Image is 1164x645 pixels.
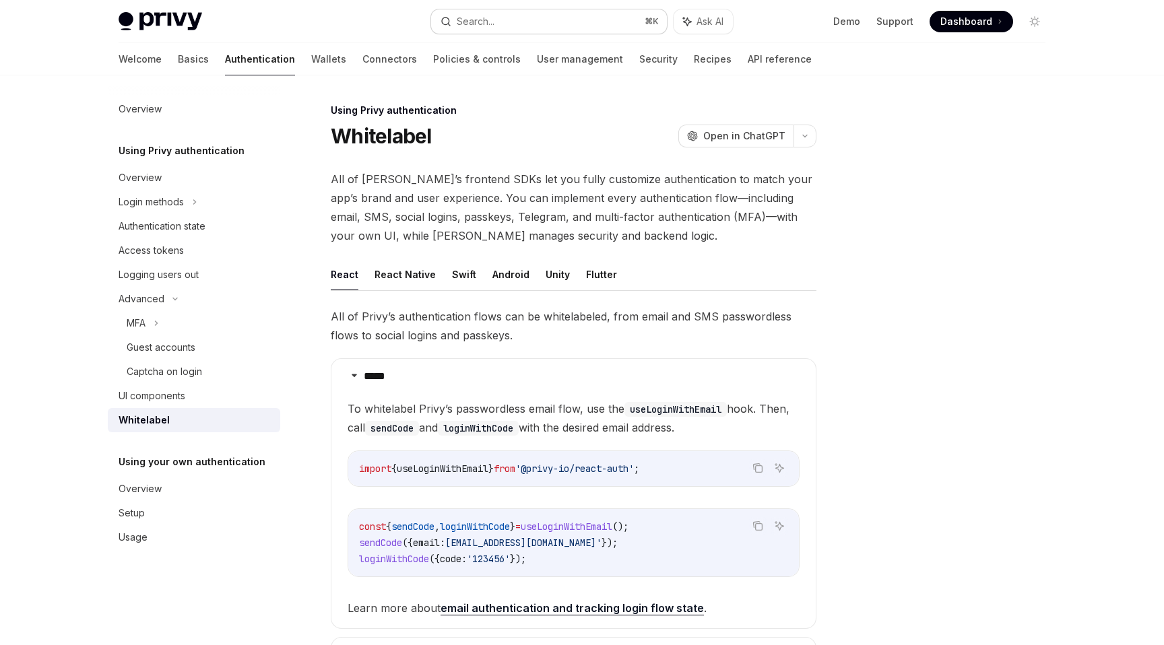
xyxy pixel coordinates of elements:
a: Wallets [311,43,346,75]
span: ({ [402,537,413,549]
div: Overview [119,170,162,186]
a: User management [537,43,623,75]
span: Dashboard [940,15,992,28]
a: Overview [108,166,280,190]
a: Whitelabel [108,408,280,432]
span: useLoginWithEmail [521,520,612,533]
div: MFA [127,315,145,331]
span: '123456' [467,553,510,565]
span: } [510,520,515,533]
a: Setup [108,501,280,525]
span: from [494,463,515,475]
button: Copy the contents from the code block [749,517,767,535]
div: Overview [119,101,162,117]
a: API reference [748,43,812,75]
span: All of Privy’s authentication flows can be whitelabeled, from email and SMS passwordless flows to... [331,307,816,345]
a: Guest accounts [108,335,280,360]
a: UI components [108,384,280,408]
a: Basics [178,43,209,75]
button: Copy the contents from the code block [749,459,767,477]
code: useLoginWithEmail [624,402,727,417]
div: Using Privy authentication [331,104,816,117]
div: Setup [119,505,145,521]
div: UI components [119,388,185,404]
code: loginWithCode [438,421,519,436]
span: To whitelabel Privy’s passwordless email flow, use the hook. Then, call and with the desired emai... [348,399,800,437]
button: React Native [375,259,436,290]
span: = [515,520,521,533]
span: '@privy-io/react-auth' [515,463,634,475]
span: Open in ChatGPT [703,129,785,143]
a: Security [639,43,678,75]
img: light logo [119,12,202,31]
a: Authentication [225,43,295,75]
div: Advanced [119,291,164,307]
a: Support [876,15,913,28]
div: Whitelabel [119,412,170,428]
span: Learn more about . [348,599,800,617]
div: Captcha on login [127,364,202,380]
div: Access tokens [119,242,184,259]
span: { [386,520,391,533]
span: sendCode [359,537,402,549]
div: Usage [119,529,148,545]
a: Authentication state [108,214,280,238]
a: Captcha on login [108,360,280,384]
a: Access tokens [108,238,280,263]
button: Search...⌘K [431,9,667,34]
button: React [331,259,358,290]
span: All of [PERSON_NAME]’s frontend SDKs let you fully customize authentication to match your app’s b... [331,170,816,245]
h1: Whitelabel [331,124,432,148]
a: Connectors [362,43,417,75]
a: Welcome [119,43,162,75]
span: Ask AI [697,15,723,28]
span: code: [440,553,467,565]
a: Overview [108,97,280,121]
div: Overview [119,481,162,497]
a: Dashboard [930,11,1013,32]
button: Ask AI [771,517,788,535]
button: Flutter [586,259,617,290]
span: ; [634,463,639,475]
a: Recipes [694,43,732,75]
span: email: [413,537,445,549]
span: sendCode [391,520,434,533]
a: Policies & controls [433,43,521,75]
button: Swift [452,259,476,290]
button: Ask AI [771,459,788,477]
div: Search... [457,13,494,30]
div: Guest accounts [127,339,195,355]
span: ({ [429,553,440,565]
span: } [488,463,494,475]
button: Open in ChatGPT [678,125,794,147]
span: (); [612,520,628,533]
span: useLoginWithEmail [397,463,488,475]
a: email authentication and tracking login flow state [441,601,704,615]
span: loginWithCode [359,553,429,565]
h5: Using your own authentication [119,454,265,470]
a: Overview [108,477,280,501]
div: Authentication state [119,218,205,234]
a: Logging users out [108,263,280,287]
code: sendCode [365,421,419,436]
a: Usage [108,525,280,549]
span: const [359,520,386,533]
span: { [391,463,397,475]
button: Toggle dark mode [1024,11,1045,32]
button: Ask AI [674,9,733,34]
button: Unity [546,259,570,290]
button: Android [492,259,529,290]
span: [EMAIL_ADDRESS][DOMAIN_NAME]' [445,537,602,549]
div: Login methods [119,194,184,210]
span: }); [602,537,618,549]
span: ⌘ K [645,16,659,27]
span: loginWithCode [440,520,510,533]
span: import [359,463,391,475]
a: Demo [833,15,860,28]
div: Logging users out [119,267,199,283]
span: , [434,520,440,533]
h5: Using Privy authentication [119,143,245,159]
details: *****To whitelabel Privy’s passwordless email flow, use theuseLoginWithEmailhook. Then, callsendC... [331,358,816,629]
span: }); [510,553,526,565]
